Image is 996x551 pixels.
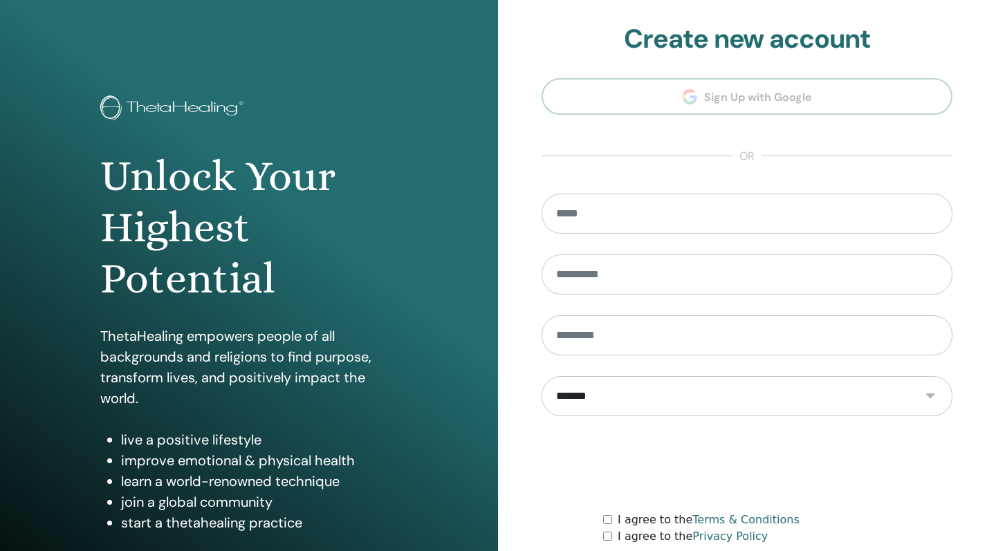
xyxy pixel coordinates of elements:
iframe: reCAPTCHA [642,437,852,491]
li: live a positive lifestyle [121,429,398,450]
h2: Create new account [542,24,952,55]
li: improve emotional & physical health [121,450,398,471]
p: ThetaHealing empowers people of all backgrounds and religions to find purpose, transform lives, a... [100,326,398,409]
li: learn a world-renowned technique [121,471,398,492]
label: I agree to the [618,528,768,545]
li: join a global community [121,492,398,512]
label: I agree to the [618,512,800,528]
h1: Unlock Your Highest Potential [100,151,398,305]
span: or [732,148,762,165]
li: start a thetahealing practice [121,512,398,533]
a: Privacy Policy [692,530,768,543]
a: Terms & Conditions [692,513,799,526]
